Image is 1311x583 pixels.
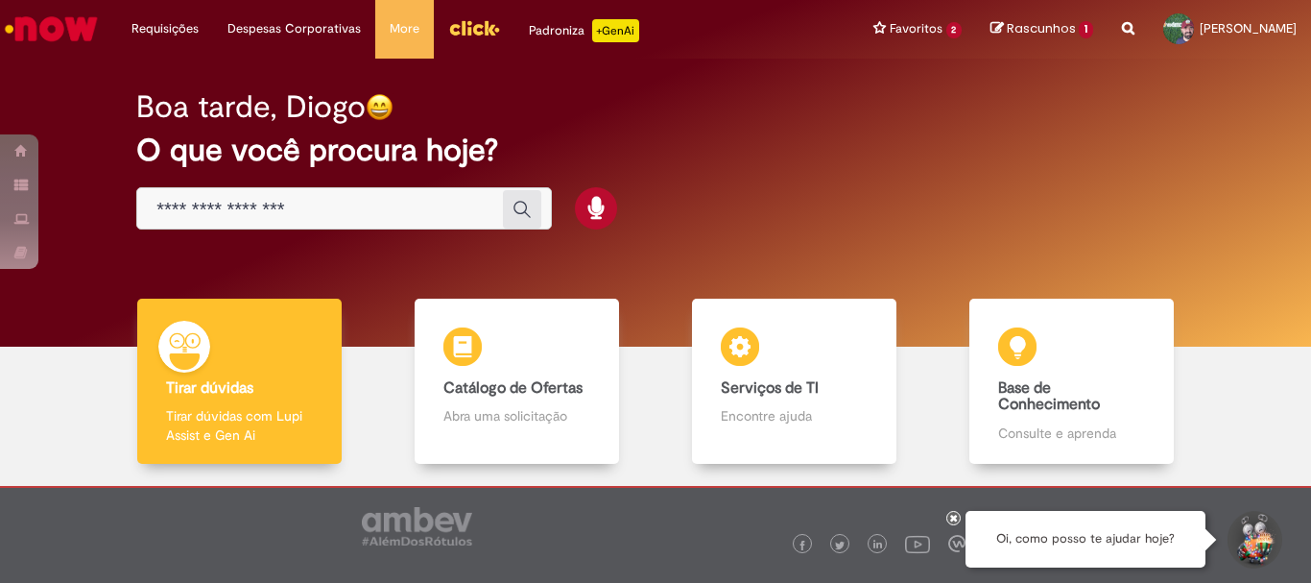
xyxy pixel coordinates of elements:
[873,540,883,551] img: logo_footer_linkedin.png
[101,299,378,465] a: Tirar dúvidas Tirar dúvidas com Lupi Assist e Gen Ai
[443,406,589,425] p: Abra uma solicitação
[721,378,819,398] b: Serviços de TI
[2,10,101,48] img: ServiceNow
[443,378,583,398] b: Catálogo de Ofertas
[592,19,639,42] p: +GenAi
[965,511,1205,568] div: Oi, como posso te ajudar hoje?
[529,19,639,42] div: Padroniza
[366,93,393,121] img: happy-face.png
[835,541,845,550] img: logo_footer_twitter.png
[998,378,1100,415] b: Base de Conhecimento
[990,20,1093,38] a: Rascunhos
[890,19,942,38] span: Favoritos
[166,406,312,445] p: Tirar dúvidas com Lupi Assist e Gen Ai
[655,299,933,465] a: Serviços de TI Encontre ajuda
[378,299,655,465] a: Catálogo de Ofertas Abra uma solicitação
[227,19,361,38] span: Despesas Corporativas
[1225,511,1282,569] button: Iniciar Conversa de Suporte
[448,13,500,42] img: click_logo_yellow_360x200.png
[1079,21,1093,38] span: 1
[721,406,867,425] p: Encontre ajuda
[933,299,1210,465] a: Base de Conhecimento Consulte e aprenda
[948,535,965,552] img: logo_footer_workplace.png
[390,19,419,38] span: More
[131,19,199,38] span: Requisições
[1200,20,1297,36] span: [PERSON_NAME]
[136,90,366,124] h2: Boa tarde, Diogo
[136,134,1175,167] h2: O que você procura hoje?
[1007,19,1076,37] span: Rascunhos
[798,541,807,550] img: logo_footer_facebook.png
[998,424,1144,443] p: Consulte e aprenda
[946,22,963,38] span: 2
[905,531,930,556] img: logo_footer_youtube.png
[362,507,472,546] img: logo_footer_ambev_rotulo_gray.png
[166,378,253,398] b: Tirar dúvidas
